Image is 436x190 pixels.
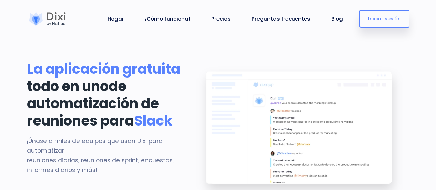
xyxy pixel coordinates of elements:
[252,15,310,22] font: Preguntas frecuentes
[134,111,172,130] font: Slack
[359,10,409,28] a: Iniciar sesión
[368,15,401,22] font: Iniciar sesión
[209,15,233,23] a: Precios
[27,137,163,155] font: ¡Únase a miles de equipos que usan Dixi para automatizar
[27,156,174,174] font: reuniones diarias, reuniones de sprint, encuestas, informes diarios y más!
[249,15,313,23] a: Preguntas frecuentes
[328,15,346,23] a: Blog
[331,15,343,22] font: Blog
[142,15,193,23] a: ¡Cómo funciona!
[211,15,231,22] font: Precios
[27,77,109,96] font: todo en uno
[145,15,190,22] font: ¡Cómo funciona!
[108,15,124,22] font: Hogar
[105,15,127,23] a: Hogar
[27,77,159,130] font: de automatización de reuniones para
[27,59,180,79] font: La aplicación gratuita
